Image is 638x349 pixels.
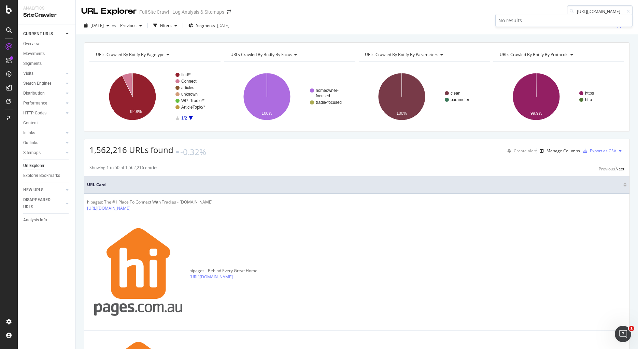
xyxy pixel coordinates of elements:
[181,72,191,77] text: find/*
[112,23,117,28] span: vs
[87,205,130,211] a: [URL][DOMAIN_NAME]
[23,80,64,87] a: Search Engines
[23,139,38,146] div: Outlinks
[181,92,198,97] text: unknown
[189,274,233,280] a: [URL][DOMAIN_NAME]
[359,67,490,126] div: A chart.
[23,40,40,47] div: Overview
[139,9,224,15] div: Full Site Crawl - Log Analysis & Sitemaps
[81,20,112,31] button: [DATE]
[23,60,42,67] div: Segments
[217,23,229,28] div: [DATE]
[585,97,592,102] text: http
[364,49,484,60] h4: URLs Crawled By Botify By parameters
[23,186,43,194] div: NEW URLS
[181,85,194,90] text: articles
[23,120,38,127] div: Content
[81,5,137,17] div: URL Explorer
[181,98,204,103] text: WP_Tradie/*
[23,50,71,57] a: Movements
[23,70,64,77] a: Visits
[227,10,231,14] div: arrow-right-arrow-left
[23,90,45,97] div: Distribution
[23,196,64,211] a: DISAPPEARED URLS
[262,111,272,116] text: 100%
[23,40,71,47] a: Overview
[537,147,580,155] button: Manage Columns
[451,91,460,96] text: clean
[23,217,47,224] div: Analysis Info
[196,23,215,28] span: Segments
[89,67,221,126] svg: A chart.
[316,100,342,105] text: tradie-focused
[23,11,70,19] div: SiteCrawler
[530,111,542,116] text: 99.9%
[365,52,439,57] span: URLs Crawled By Botify By parameters
[229,49,349,60] h4: URLs Crawled By Botify By focus
[567,5,633,17] input: Find a URL
[629,326,634,331] span: 1
[117,20,145,31] button: Previous
[23,139,64,146] a: Outlinks
[23,30,53,38] div: CURRENT URLS
[514,148,537,154] div: Create alert
[547,148,580,154] div: Manage Columns
[117,23,137,28] span: Previous
[23,196,58,211] div: DISAPPEARED URLS
[23,60,71,67] a: Segments
[181,116,187,121] text: 1/2
[615,326,631,342] iframe: Intercom live chat
[181,79,197,84] text: Connect
[585,91,594,96] text: https
[505,145,537,156] button: Create alert
[23,217,71,224] a: Analysis Info
[180,146,206,158] div: -0.32%
[89,165,158,173] div: Showing 1 to 50 of 1,562,216 entries
[498,49,618,60] h4: URLs Crawled By Botify By protocols
[23,50,45,57] div: Movements
[89,144,173,155] span: 1,562,216 URLs found
[87,223,189,325] img: main image
[189,268,268,274] div: hipages - Behind Every Great Home
[176,151,179,153] img: Equal
[160,23,172,28] div: Filters
[186,20,232,31] button: Segments[DATE]
[451,97,469,102] text: parameter
[87,199,213,205] div: hipages: The #1 Place To Connect With Tradies - [DOMAIN_NAME]
[580,145,616,156] button: Export as CSV
[23,149,64,156] a: Sitemaps
[23,186,64,194] a: NEW URLS
[151,20,180,31] button: Filters
[23,129,35,137] div: Inlinks
[599,166,615,172] div: Previous
[23,172,60,179] div: Explorer Bookmarks
[615,165,624,173] button: Next
[95,49,214,60] h4: URLs Crawled By Botify By pagetype
[599,165,615,173] button: Previous
[396,111,407,116] text: 100%
[23,100,64,107] a: Performance
[23,172,71,179] a: Explorer Bookmarks
[23,5,70,11] div: Analytics
[316,88,339,93] text: homeowner-
[90,23,104,28] span: 2025 Aug. 26th
[23,120,71,127] a: Content
[23,80,52,87] div: Search Engines
[23,110,46,117] div: HTTP Codes
[87,182,622,188] span: URL Card
[23,90,64,97] a: Distribution
[181,105,205,110] text: ArticleTopic/*
[224,67,355,126] svg: A chart.
[615,166,624,172] div: Next
[230,52,292,57] span: URLs Crawled By Botify By focus
[23,149,41,156] div: Sitemaps
[23,70,33,77] div: Visits
[493,67,624,126] svg: A chart.
[23,100,47,107] div: Performance
[316,94,330,98] text: focused
[23,129,64,137] a: Inlinks
[23,110,64,117] a: HTTP Codes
